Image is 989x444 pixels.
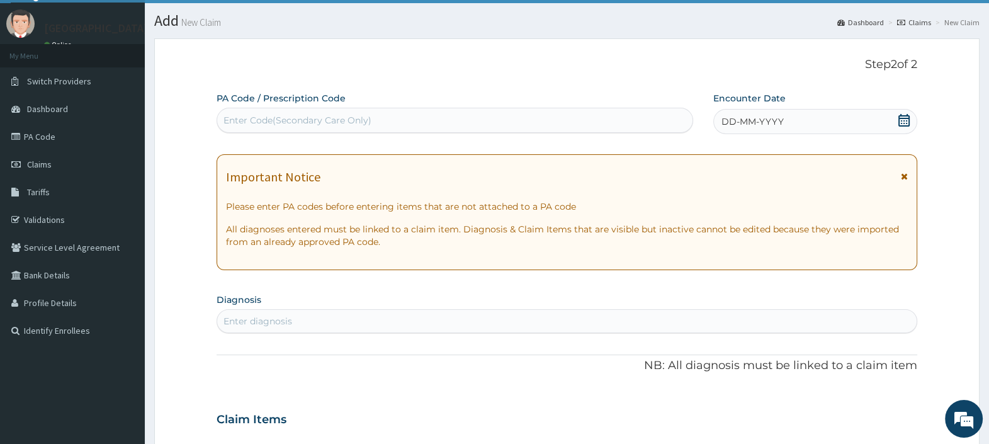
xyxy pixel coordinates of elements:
a: Dashboard [837,17,884,28]
label: Encounter Date [713,92,786,105]
div: Enter Code(Secondary Care Only) [223,114,371,127]
div: Enter diagnosis [223,315,292,327]
h1: Add [154,13,980,29]
small: New Claim [179,18,221,27]
p: All diagnoses entered must be linked to a claim item. Diagnosis & Claim Items that are visible bu... [226,223,908,248]
a: Claims [897,17,931,28]
span: We're online! [73,139,174,266]
img: User Image [6,9,35,38]
div: Chat with us now [65,71,212,87]
p: Please enter PA codes before entering items that are not attached to a PA code [226,200,908,213]
p: [GEOGRAPHIC_DATA] [44,23,148,34]
li: New Claim [932,17,980,28]
span: Dashboard [27,103,68,115]
label: Diagnosis [217,293,261,306]
span: Switch Providers [27,76,91,87]
label: PA Code / Prescription Code [217,92,346,105]
h3: Claim Items [217,413,286,427]
textarea: Type your message and hit 'Enter' [6,304,240,348]
p: Step 2 of 2 [217,58,917,72]
span: DD-MM-YYYY [721,115,784,128]
h1: Important Notice [226,170,320,184]
a: Online [44,40,74,49]
img: d_794563401_company_1708531726252_794563401 [23,63,51,94]
span: Tariffs [27,186,50,198]
p: NB: All diagnosis must be linked to a claim item [217,358,917,374]
div: Minimize live chat window [206,6,237,37]
span: Claims [27,159,52,170]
